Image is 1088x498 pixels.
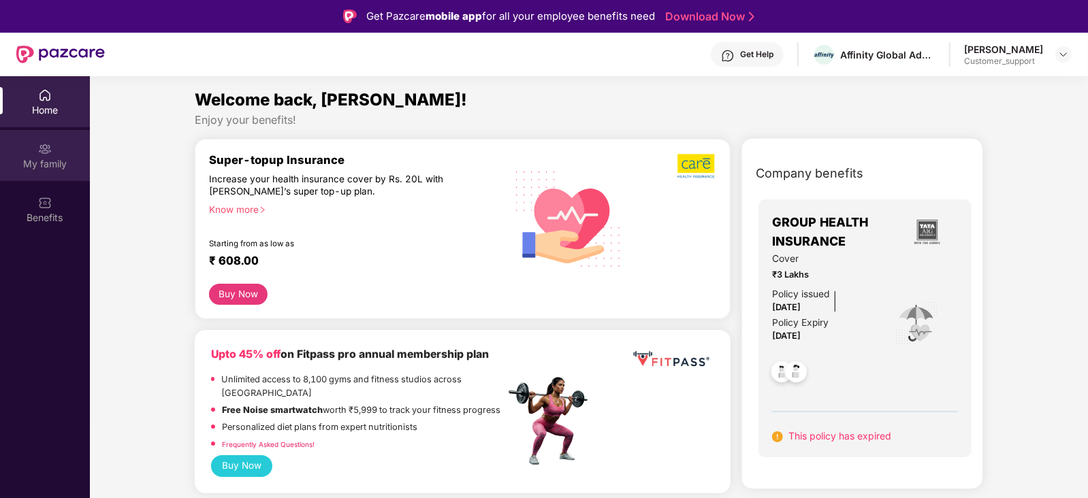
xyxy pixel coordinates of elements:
span: Welcome back, [PERSON_NAME]! [195,90,467,110]
div: ₹ 608.00 [209,254,491,270]
span: Company benefits [756,164,863,183]
span: ₹3 Lakhs [772,268,876,282]
b: on Fitpass pro annual membership plan [211,348,489,361]
img: New Pazcare Logo [16,46,105,63]
img: svg+xml;base64,PHN2ZyBpZD0iRHJvcGRvd24tMzJ4MzIiIHhtbG5zPSJodHRwOi8vd3d3LnczLm9yZy8yMDAwL3N2ZyIgd2... [1058,49,1069,60]
div: Affinity Global Advertising Private Limited [840,48,935,61]
img: svg+xml;base64,PHN2ZyB3aWR0aD0iMjAiIGhlaWdodD0iMjAiIHZpZXdCb3g9IjAgMCAyMCAyMCIgZmlsbD0ibm9uZSIgeG... [38,142,52,156]
button: Buy Now [211,455,272,478]
img: svg+xml;base64,PHN2ZyBpZD0iQmVuZWZpdHMiIHhtbG5zPSJodHRwOi8vd3d3LnczLm9yZy8yMDAwL3N2ZyIgd2lkdGg9Ij... [38,196,52,210]
img: b5dec4f62d2307b9de63beb79f102df3.png [677,153,716,179]
p: Personalized diet plans from expert nutritionists [222,420,417,434]
div: Know more [209,203,496,213]
div: Starting from as low as [209,239,447,248]
img: Stroke [749,10,754,24]
img: fppp.png [630,346,712,371]
span: [DATE] [772,302,801,312]
img: svg+xml;base64,PHN2ZyBpZD0iSG9tZSIgeG1sbnM9Imh0dHA6Ly93d3cudzMub3JnLzIwMDAvc3ZnIiB3aWR0aD0iMjAiIG... [38,88,52,102]
div: Policy issued [772,287,829,302]
span: This policy has expired [788,430,891,442]
a: Frequently Asked Questions! [222,440,315,448]
div: Customer_support [964,56,1043,67]
div: [PERSON_NAME] [964,43,1043,56]
span: Cover [772,252,876,267]
img: fpp.png [505,373,600,469]
span: right [259,206,266,214]
img: svg+xml;base64,PHN2ZyBpZD0iSGVscC0zMngzMiIgeG1sbnM9Imh0dHA6Ly93d3cudzMub3JnLzIwMDAvc3ZnIiB3aWR0aD... [721,49,735,63]
div: Policy Expiry [772,316,829,331]
img: svg+xml;base64,PHN2ZyB4bWxucz0iaHR0cDovL3d3dy53My5vcmcvMjAwMC9zdmciIHdpZHRoPSIxNiIgaGVpZ2h0PSIxNi... [772,431,783,442]
img: svg+xml;base64,PHN2ZyB4bWxucz0iaHR0cDovL3d3dy53My5vcmcvMjAwMC9zdmciIHhtbG5zOnhsaW5rPSJodHRwOi8vd3... [505,154,632,282]
a: Download Now [665,10,750,24]
b: Upto 45% off [211,348,281,361]
div: Increase your health insurance cover by Rs. 20L with [PERSON_NAME]’s super top-up plan. [209,173,446,197]
img: affinity.png [814,52,834,58]
img: svg+xml;base64,PHN2ZyB4bWxucz0iaHR0cDovL3d3dy53My5vcmcvMjAwMC9zdmciIHdpZHRoPSI0OC45NDMiIGhlaWdodD... [765,357,799,391]
button: Buy Now [209,284,267,305]
div: Super-topup Insurance [209,153,505,167]
p: worth ₹5,999 to track your fitness progress [222,403,500,417]
img: icon [895,301,939,346]
img: insurerLogo [909,214,946,250]
div: Get Help [740,49,773,60]
p: Unlimited access to 8,100 gyms and fitness studios across [GEOGRAPHIC_DATA] [221,373,505,400]
span: GROUP HEALTH INSURANCE [772,213,897,252]
img: svg+xml;base64,PHN2ZyB4bWxucz0iaHR0cDovL3d3dy53My5vcmcvMjAwMC9zdmciIHdpZHRoPSI0OC45NDMiIGhlaWdodD... [780,357,813,391]
div: Get Pazcare for all your employee benefits need [366,8,655,24]
strong: Free Noise smartwatch [222,405,323,415]
span: [DATE] [772,331,801,341]
div: Enjoy your benefits! [195,113,982,127]
img: Logo [343,10,357,23]
strong: mobile app [426,10,482,22]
